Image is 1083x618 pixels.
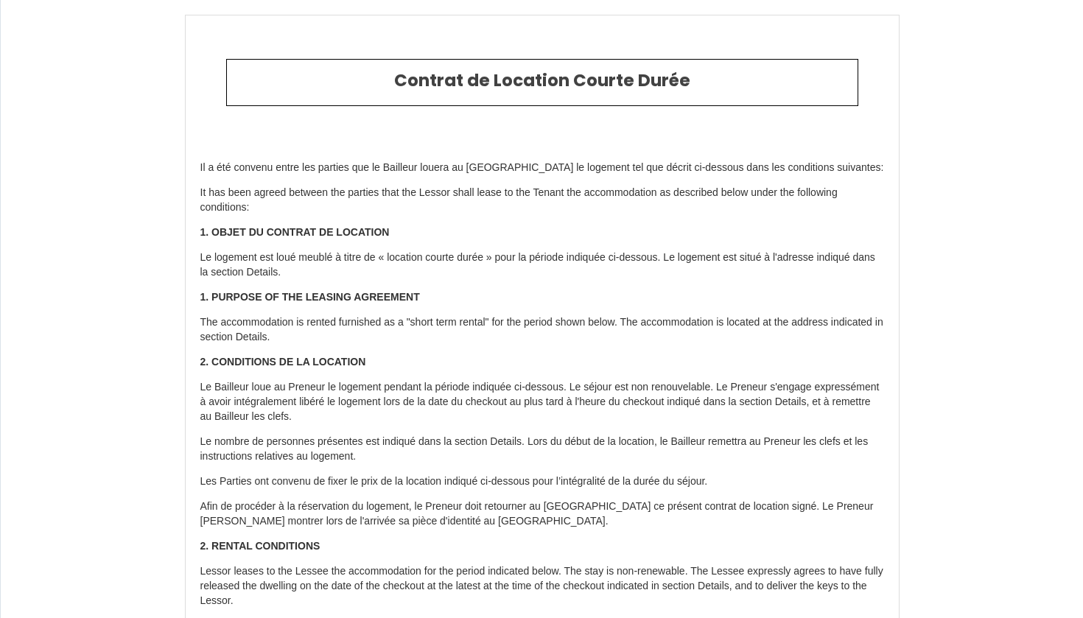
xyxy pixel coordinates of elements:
[200,186,884,215] p: It has been agreed between the parties that the Lessor shall lease to the Tenant the accommodatio...
[200,161,884,175] p: Il a été convenu entre les parties que le Bailleur louera au [GEOGRAPHIC_DATA] le logement tel qu...
[200,291,420,303] strong: 1. PURPOSE OF THE LEASING AGREEMENT
[200,356,366,368] strong: 2. CONDITIONS DE LA LOCATION
[200,380,884,424] p: Le Bailleur loue au Preneur le logement pendant la période indiquée ci-dessous. Le séjour est non...
[200,564,884,608] p: Lessor leases to the Lessee the accommodation for the period indicated below. The stay is non-ren...
[200,499,884,529] p: Afin de procéder à la réservation du logement, le Preneur doit retourner au [GEOGRAPHIC_DATA] ce ...
[200,250,884,280] p: Le logement est loué meublé à titre de « location courte durée » pour la période indiquée ci-dess...
[200,315,884,345] p: The accommodation is rented furnished as a "short term rental" for the period shown below. The ac...
[200,226,390,238] strong: 1. OBJET DU CONTRAT DE LOCATION
[238,71,847,91] h2: Contrat de Location Courte Durée
[200,540,320,552] strong: 2. RENTAL CONDITIONS
[200,435,884,464] p: Le nombre de personnes présentes est indiqué dans la section Details. Lors du début de la locatio...
[200,474,884,489] p: Les Parties ont convenu de fixer le prix de la location indiqué ci-dessous pour l’intégralité de ...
